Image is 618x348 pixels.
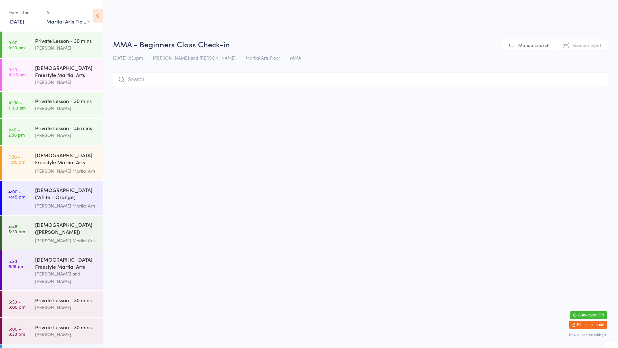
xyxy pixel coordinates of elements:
[35,78,97,86] div: [PERSON_NAME]
[8,326,25,336] time: 6:00 - 6:30 pm
[35,256,97,270] div: [DEMOGRAPHIC_DATA] Freestyle Martial Arts
[35,237,97,244] div: [PERSON_NAME] Martial Arts
[35,131,97,139] div: [PERSON_NAME]
[2,59,103,91] a: 9:30 -10:15 am[DEMOGRAPHIC_DATA] Freestyle Martial Arts[PERSON_NAME]
[35,304,97,311] div: [PERSON_NAME]
[2,318,103,344] a: 6:00 -6:30 pmPrivate Lesson - 30 mins[PERSON_NAME]
[8,7,40,18] div: Events for
[8,224,25,234] time: 4:45 - 5:30 pm
[8,67,26,77] time: 9:30 - 10:15 am
[2,92,103,118] a: 10:30 -11:00 amPrivate Lesson - 30 mins[PERSON_NAME]
[246,54,280,61] span: Martial Arts Floor
[8,299,25,309] time: 5:30 - 6:00 pm
[8,40,25,50] time: 9:00 - 9:30 am
[35,97,97,104] div: Private Lesson - 30 mins
[35,37,97,44] div: Private Lesson - 30 mins
[8,154,25,164] time: 3:30 - 4:00 pm
[35,270,97,285] div: [PERSON_NAME] and [PERSON_NAME]
[35,202,97,209] div: [PERSON_NAME] Martial Arts
[35,124,97,131] div: Private Lesson - 45 mins
[46,7,90,18] div: At
[35,186,97,202] div: [DEMOGRAPHIC_DATA] (White - Orange) Freestyle Martial Arts
[2,119,103,145] a: 1:45 -2:30 pmPrivate Lesson - 45 mins[PERSON_NAME]
[2,146,103,180] a: 3:30 -4:00 pm[DEMOGRAPHIC_DATA] Freestyle Martial Arts (Little Heroes)[PERSON_NAME] Martial Arts
[35,151,97,167] div: [DEMOGRAPHIC_DATA] Freestyle Martial Arts (Little Heroes)
[2,32,103,58] a: 9:00 -9:30 amPrivate Lesson - 30 mins[PERSON_NAME]
[113,39,608,49] h2: MMA - Beginners Class Check-in
[113,72,608,87] input: Search
[35,104,97,112] div: [PERSON_NAME]
[2,216,103,250] a: 4:45 -5:30 pm[DEMOGRAPHIC_DATA] ([PERSON_NAME]) Freestyle Martial Arts[PERSON_NAME] Martial Arts
[8,127,25,137] time: 1:45 - 2:30 pm
[2,250,103,290] a: 5:30 -6:15 pm[DEMOGRAPHIC_DATA] Freestyle Martial Arts[PERSON_NAME] and [PERSON_NAME]
[569,333,607,337] button: how to secure with pin
[290,54,301,61] span: MMA
[35,64,97,78] div: [DEMOGRAPHIC_DATA] Freestyle Martial Arts
[8,189,25,199] time: 4:00 - 4:45 pm
[35,44,97,52] div: [PERSON_NAME]
[46,18,90,25] div: Martial Arts Floor
[35,331,97,338] div: [PERSON_NAME]
[518,42,549,48] span: Manual search
[153,54,236,61] span: [PERSON_NAME] and [PERSON_NAME]
[35,296,97,304] div: Private Lesson - 30 mins
[572,42,601,48] span: Scanner input
[2,291,103,317] a: 5:30 -6:00 pmPrivate Lesson - 30 mins[PERSON_NAME]
[8,258,24,269] time: 5:30 - 6:15 pm
[35,167,97,175] div: [PERSON_NAME] Martial Arts
[2,181,103,215] a: 4:00 -4:45 pm[DEMOGRAPHIC_DATA] (White - Orange) Freestyle Martial Arts[PERSON_NAME] Martial Arts
[569,321,607,329] button: Exit kiosk mode
[113,54,143,61] span: [DATE] 7:30pm
[8,100,26,110] time: 10:30 - 11:00 am
[8,18,24,25] a: [DATE]
[570,311,607,319] button: Auto-cycle: ON
[35,221,97,237] div: [DEMOGRAPHIC_DATA] ([PERSON_NAME]) Freestyle Martial Arts
[35,324,97,331] div: Private Lesson - 30 mins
